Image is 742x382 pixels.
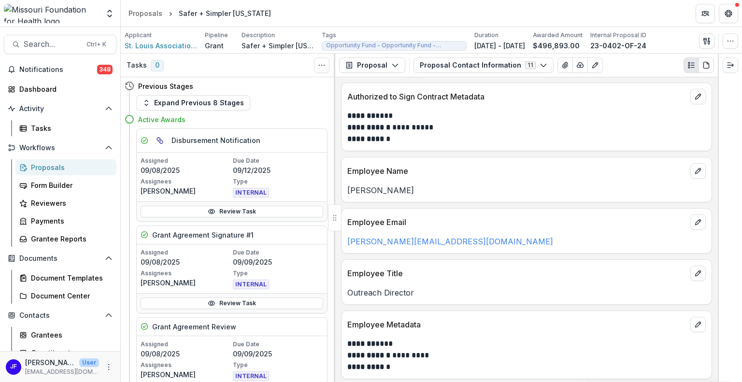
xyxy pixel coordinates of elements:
[4,62,116,77] button: Notifications348
[25,357,75,368] p: [PERSON_NAME]
[690,89,706,104] button: edit
[474,41,525,51] p: [DATE] - [DATE]
[19,144,101,152] span: Workflows
[15,177,116,193] a: Form Builder
[15,327,116,343] a: Grantees
[233,165,323,175] p: 09/12/2025
[690,214,706,230] button: edit
[31,162,109,172] div: Proposals
[31,234,109,244] div: Grantee Reports
[4,81,116,97] a: Dashboard
[103,4,116,23] button: Open entity switcher
[141,206,323,217] a: Review Task
[347,165,686,177] p: Employee Name
[326,42,462,49] span: Opportunity Fund - Opportunity Fund - Grants/Contracts
[15,288,116,304] a: Document Center
[31,180,109,190] div: Form Builder
[4,308,116,323] button: Open Contacts
[141,349,231,359] p: 09/08/2025
[19,66,97,74] span: Notifications
[557,57,573,73] button: View Attached Files
[233,361,323,369] p: Type
[31,348,109,358] div: Constituents
[533,41,580,51] p: $496,893.00
[138,81,193,91] h4: Previous Stages
[31,291,109,301] div: Document Center
[233,349,323,359] p: 09/09/2025
[152,133,168,148] button: Parent task
[233,188,269,198] span: INTERNAL
[19,84,109,94] div: Dashboard
[15,159,116,175] a: Proposals
[85,39,108,50] div: Ctrl + K
[339,57,405,73] button: Proposal
[347,216,686,228] p: Employee Email
[31,123,109,133] div: Tasks
[19,255,101,263] span: Documents
[347,184,706,196] p: [PERSON_NAME]
[138,114,185,125] h4: Active Awards
[233,257,323,267] p: 09/09/2025
[4,35,116,54] button: Search...
[31,330,109,340] div: Grantees
[141,340,231,349] p: Assigned
[15,195,116,211] a: Reviewers
[141,257,231,267] p: 09/08/2025
[347,237,553,246] a: [PERSON_NAME][EMAIL_ADDRESS][DOMAIN_NAME]
[205,31,228,40] p: Pipeline
[136,95,250,111] button: Expand Previous 8 Stages
[151,60,164,71] span: 0
[590,41,646,51] p: 23-0402-OF-24
[205,41,224,51] p: Grant
[19,105,101,113] span: Activity
[128,8,162,18] div: Proposals
[31,273,109,283] div: Document Templates
[347,268,686,279] p: Employee Title
[15,270,116,286] a: Document Templates
[242,31,275,40] p: Description
[4,251,116,266] button: Open Documents
[690,163,706,179] button: edit
[19,311,101,320] span: Contacts
[314,57,329,73] button: Toggle View Cancelled Tasks
[31,198,109,208] div: Reviewers
[141,177,231,186] p: Assignees
[699,57,714,73] button: PDF view
[97,65,113,74] span: 348
[233,248,323,257] p: Due Date
[719,4,738,23] button: Get Help
[4,4,99,23] img: Missouri Foundation for Health logo
[125,31,152,40] p: Applicant
[233,177,323,186] p: Type
[171,135,260,145] h5: Disbursement Notification
[347,91,686,102] p: Authorized to Sign Contract Metadata
[141,361,231,369] p: Assignees
[125,6,275,20] nav: breadcrumb
[4,140,116,156] button: Open Workflows
[587,57,603,73] button: Edit as form
[141,186,231,196] p: [PERSON_NAME]
[141,297,323,309] a: Review Task
[233,340,323,349] p: Due Date
[233,156,323,165] p: Due Date
[141,369,231,380] p: [PERSON_NAME]
[15,345,116,361] a: Constituents
[15,120,116,136] a: Tasks
[322,31,336,40] p: Tags
[10,364,17,370] div: Jean Freeman-Crawford
[141,248,231,257] p: Assigned
[24,40,81,49] span: Search...
[79,358,99,367] p: User
[127,61,147,70] h3: Tasks
[141,278,231,288] p: [PERSON_NAME]
[103,361,114,373] button: More
[533,31,583,40] p: Awarded Amount
[125,41,197,51] a: St. Louis Association of REALTORS
[125,6,166,20] a: Proposals
[347,287,706,298] p: Outreach Director
[31,216,109,226] div: Payments
[414,57,554,73] button: Proposal Contact Information11
[15,231,116,247] a: Grantee Reports
[15,213,116,229] a: Payments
